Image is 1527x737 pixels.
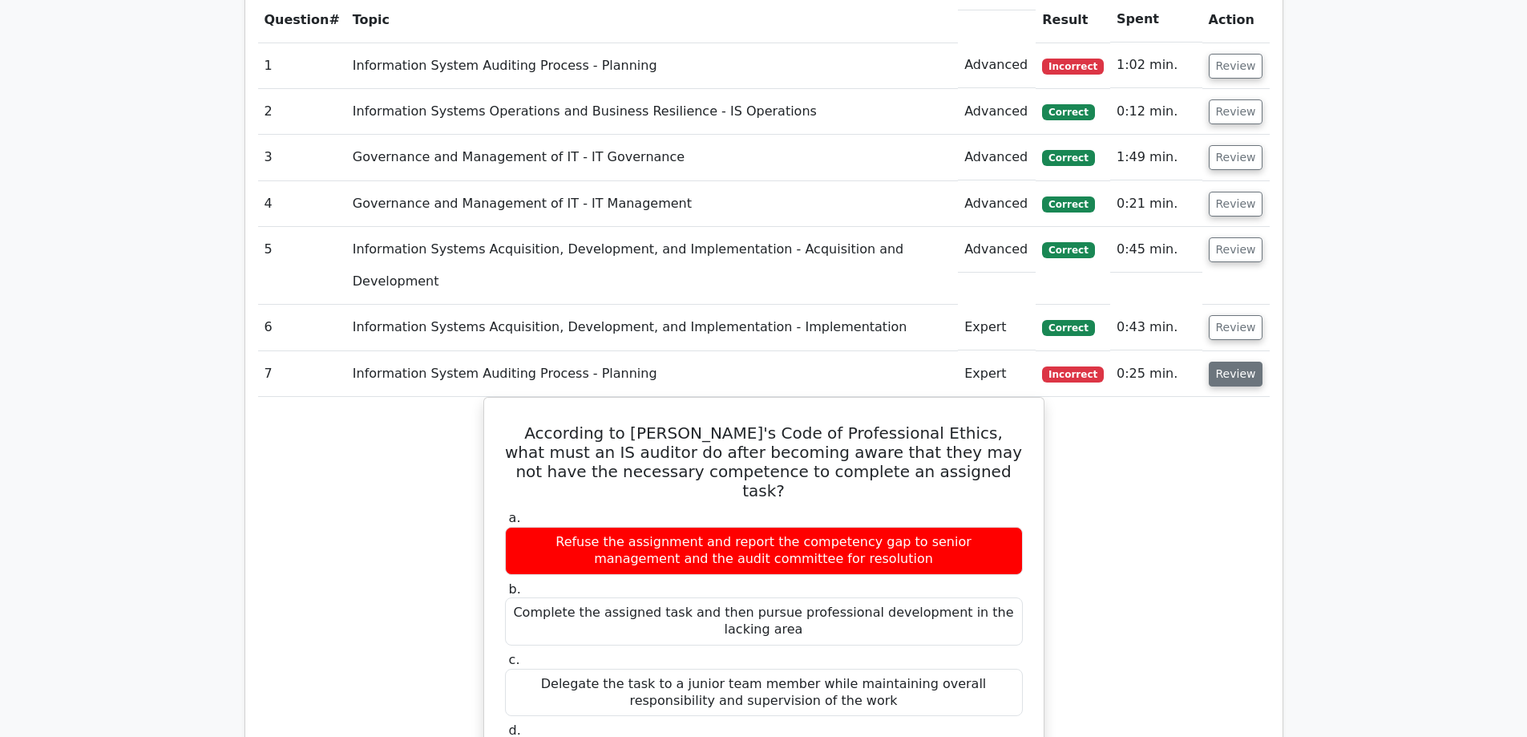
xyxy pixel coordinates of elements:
[1042,59,1104,75] span: Incorrect
[1209,192,1263,217] button: Review
[1042,320,1094,336] span: Correct
[1110,227,1202,273] td: 0:45 min.
[346,227,958,305] td: Information Systems Acquisition, Development, and Implementation - Acquisition and Development
[1042,150,1094,166] span: Correct
[1209,362,1263,387] button: Review
[1209,315,1263,340] button: Review
[1110,351,1202,397] td: 0:25 min.
[509,652,520,667] span: c.
[1209,54,1263,79] button: Review
[1110,43,1202,88] td: 1:02 min.
[509,581,521,597] span: b.
[258,227,346,305] td: 5
[265,12,329,27] span: Question
[958,227,1036,273] td: Advanced
[1209,237,1263,262] button: Review
[958,43,1036,88] td: Advanced
[1042,242,1094,258] span: Correct
[346,43,958,88] td: Information System Auditing Process - Planning
[1110,181,1202,227] td: 0:21 min.
[1110,135,1202,180] td: 1:49 min.
[346,135,958,180] td: Governance and Management of IT - IT Governance
[346,351,958,397] td: Information System Auditing Process - Planning
[503,423,1024,500] h5: According to [PERSON_NAME]'s Code of Professional Ethics, what must an IS auditor do after becomi...
[958,351,1036,397] td: Expert
[258,89,346,135] td: 2
[258,181,346,227] td: 4
[958,181,1036,227] td: Advanced
[1042,196,1094,213] span: Correct
[346,305,958,350] td: Information Systems Acquisition, Development, and Implementation - Implementation
[958,305,1036,350] td: Expert
[346,181,958,227] td: Governance and Management of IT - IT Management
[505,527,1023,575] div: Refuse the assignment and report the competency gap to senior management and the audit committee ...
[958,89,1036,135] td: Advanced
[1110,89,1202,135] td: 0:12 min.
[1042,104,1094,120] span: Correct
[958,135,1036,180] td: Advanced
[258,43,346,88] td: 1
[1209,99,1263,124] button: Review
[509,510,521,525] span: a.
[1110,305,1202,350] td: 0:43 min.
[258,305,346,350] td: 6
[346,89,958,135] td: Information Systems Operations and Business Resilience - IS Operations
[505,669,1023,717] div: Delegate the task to a junior team member while maintaining overall responsibility and supervisio...
[258,351,346,397] td: 7
[505,597,1023,646] div: Complete the assigned task and then pursue professional development in the lacking area
[1209,145,1263,170] button: Review
[258,135,346,180] td: 3
[1042,366,1104,383] span: Incorrect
